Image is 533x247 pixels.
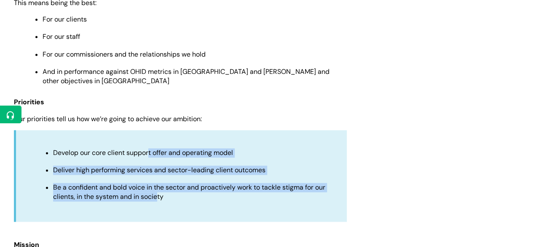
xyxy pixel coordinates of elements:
[53,183,325,201] span: Be a confident and bold voice in the sector and proactively work to tackle stigma for our clients...
[43,32,80,41] span: For our staff
[43,15,87,24] span: For our clients
[53,166,265,174] span: Deliver high performing services and sector-leading client outcomes
[43,67,329,85] span: And in performance against OHID metrics in [GEOGRAPHIC_DATA] and [PERSON_NAME] and other objectiv...
[43,50,206,59] span: For our commissioners and the relationships we hold
[14,98,44,106] span: Priorities
[14,114,202,123] span: Our priorities tell us how we’re going to achieve our ambition:
[53,148,233,157] span: Develop our core client support offer and operating model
